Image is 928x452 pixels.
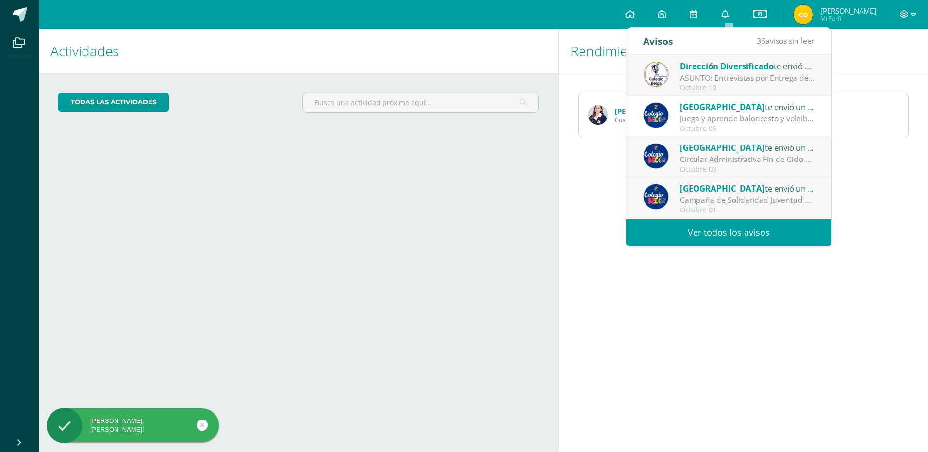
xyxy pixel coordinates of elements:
div: Juega y aprende baloncesto y voleibol: ¡Participa en nuestro Curso de Vacaciones! Costo: Q300.00 ... [680,113,815,124]
div: Octubre 03 [680,165,815,174]
span: Mi Perfil [820,15,876,23]
span: Cuarto Cuarto Bachillerato en Ciencias y Letras con Orientación en Computación [615,116,731,124]
a: [PERSON_NAME] [615,106,673,116]
a: todas las Actividades [58,93,169,112]
span: [GEOGRAPHIC_DATA] [680,142,765,153]
div: Campaña de Solidaridad Juventud Misionera 2025.: Queridas familias: Deseándoles bienestar en cada... [680,194,815,206]
span: Dirección Diversificado [680,61,774,72]
div: Octubre 10 [680,84,815,92]
div: [PERSON_NAME], [PERSON_NAME]! [47,417,219,434]
div: Circular Administrativa Fin de Ciclo 2025: Estimados padres de familia: Esperamos que Jesús, Marí... [680,154,815,165]
h1: Rendimiento de mis hijos [570,29,916,73]
span: avisos sin leer [757,35,814,46]
h1: Actividades [50,29,547,73]
a: Ver todos los avisos [626,219,831,246]
div: Octubre 06 [680,125,815,133]
div: ASUNTO: Entrevistas por Entrega de Notas Cuarta Unidad: ASUNTO: Entrevistas por Entrega de Notas ... [680,72,815,83]
span: 36 [757,35,765,46]
div: te envió un aviso [680,100,815,113]
img: 919ad801bb7643f6f997765cf4083301.png [643,102,669,128]
span: [PERSON_NAME] [820,6,876,16]
div: te envió un aviso [680,60,815,72]
span: [GEOGRAPHIC_DATA] [680,101,765,113]
div: te envió un aviso [680,182,815,194]
span: [GEOGRAPHIC_DATA] [680,183,765,194]
img: 919ad801bb7643f6f997765cf4083301.png [643,184,669,210]
div: Octubre 01 [680,206,815,214]
div: te envió un aviso [680,141,815,154]
img: d1e7ac1bec0827122f212161b4c83f3b.png [794,5,813,24]
img: 919ad801bb7643f6f997765cf4083301.png [643,143,669,169]
div: Avisos [643,28,673,54]
img: 544bf8086bc8165e313644037ea68f8d.png [643,62,669,87]
input: Busca una actividad próxima aquí... [303,93,538,112]
img: a0c6dc0ac0f5c2e039247e01b8d1a7bb.png [588,105,608,125]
